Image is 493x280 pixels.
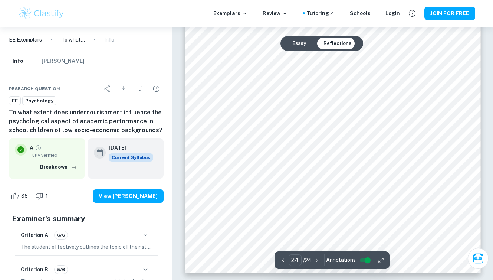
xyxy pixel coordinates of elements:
h6: [DATE] [109,144,147,152]
p: Exemplars [213,9,248,17]
a: EE Exemplars [9,36,42,44]
h6: To what extent does undernourishment influence the psychological aspect of academic performance i... [9,108,164,135]
div: Dislike [33,190,52,202]
span: 6/6 [55,232,68,238]
div: Share [100,81,115,96]
p: Review [263,9,288,17]
button: Ask Clai [468,248,489,269]
span: 35 [17,192,32,200]
button: Reflections [318,38,357,49]
button: JOIN FOR FREE [424,7,475,20]
p: To what extent does undernourishment influence the psychological aspect of academic performance i... [61,36,85,44]
a: Tutoring [306,9,335,17]
div: This exemplar is based on the current syllabus. Feel free to refer to it for inspiration/ideas wh... [109,153,153,162]
button: Breakdown [38,162,79,173]
a: Psychology [22,96,56,105]
span: 5/6 [55,266,68,273]
a: Grade fully verified [35,144,42,151]
p: A [30,144,33,152]
div: Bookmark [132,81,147,96]
button: Help and Feedback [406,7,418,20]
span: Annotations [326,256,356,264]
button: Info [9,53,27,69]
img: Clastify logo [18,6,65,21]
div: Download [116,81,131,96]
span: Fully verified [30,152,79,159]
button: [PERSON_NAME] [42,53,85,69]
span: Research question [9,85,60,92]
h6: Criterion A [21,231,48,239]
span: EE [9,97,20,105]
div: Like [9,190,32,202]
div: Report issue [149,81,164,96]
p: / 24 [303,256,312,264]
button: View [PERSON_NAME] [93,189,164,203]
p: Info [104,36,114,44]
span: Psychology [23,97,56,105]
button: Essay [286,38,312,49]
a: Schools [350,9,371,17]
span: 1 [42,192,52,200]
h6: Criterion B [21,266,48,274]
h5: Examiner's summary [12,213,161,224]
span: Current Syllabus [109,153,153,162]
a: EE [9,96,21,105]
a: Login [385,9,400,17]
p: The student effectively outlines the topic of their study at the beginning of the essay, clearly ... [21,243,152,251]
